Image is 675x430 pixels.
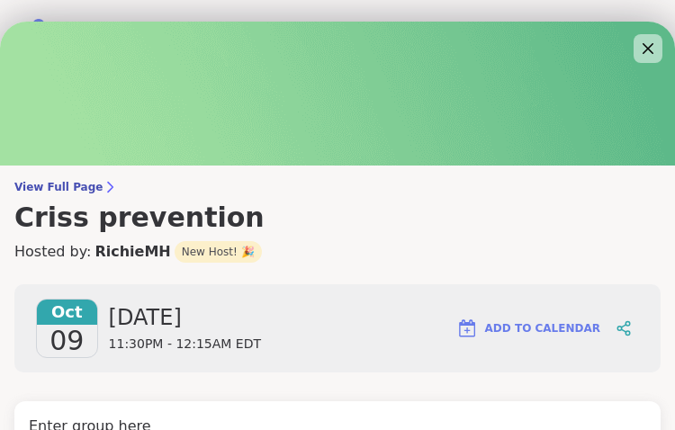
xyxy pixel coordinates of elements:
[109,336,261,354] span: 11:30PM - 12:15AM EDT
[485,320,600,336] span: Add to Calendar
[14,241,661,263] h4: Hosted by:
[14,180,661,194] span: View Full Page
[14,202,661,234] h3: Criss prevention
[448,307,608,350] button: Add to Calendar
[94,241,170,263] a: RichieMH
[175,241,262,263] span: New Host! 🎉
[456,318,478,339] img: ShareWell Logomark
[49,325,84,357] span: 09
[514,18,624,38] div: miloforlife2007
[37,300,97,325] span: Oct
[109,303,261,332] span: [DATE]
[22,4,166,67] img: ShareWell Nav Logo
[14,180,661,234] a: View Full PageCriss prevention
